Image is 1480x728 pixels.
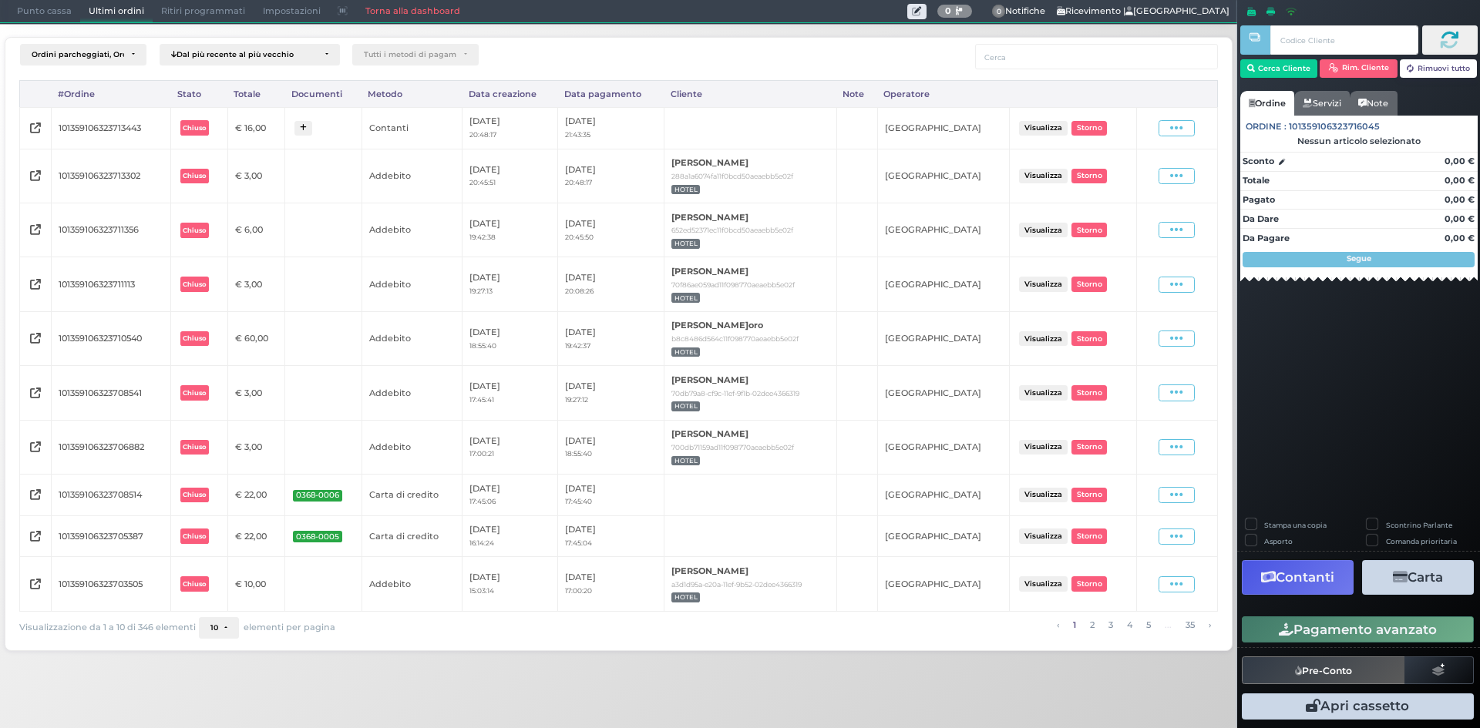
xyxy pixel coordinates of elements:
[1246,120,1287,133] span: Ordine :
[462,81,557,107] div: Data creazione
[1071,223,1107,237] button: Storno
[1085,617,1098,634] a: alla pagina 2
[877,203,1010,257] td: [GEOGRAPHIC_DATA]
[19,619,196,637] span: Visualizzazione da 1 a 10 di 346 elementi
[362,149,462,203] td: Addebito
[469,287,493,295] small: 19:27:13
[1019,223,1067,237] button: Visualizza
[877,557,1010,611] td: [GEOGRAPHIC_DATA]
[1243,155,1274,168] strong: Sconto
[671,239,700,249] span: HOTEL
[462,203,557,257] td: [DATE]
[51,557,170,611] td: 101359106323703505
[671,226,793,234] small: 652ed52371ec11f0bcd50aeaebb5e02f
[877,475,1010,516] td: [GEOGRAPHIC_DATA]
[877,107,1010,149] td: [GEOGRAPHIC_DATA]
[836,81,877,107] div: Note
[1104,617,1117,634] a: alla pagina 3
[1071,169,1107,183] button: Storno
[671,266,748,277] b: [PERSON_NAME]
[671,580,802,589] small: a3d1d95a-e20a-11ef-9b52-02dee4366319
[183,226,206,234] b: Chiuso
[975,44,1218,69] input: Cerca
[671,157,748,168] b: [PERSON_NAME]
[227,203,285,257] td: € 6,00
[1242,560,1354,595] button: Contanti
[877,515,1010,557] td: [GEOGRAPHIC_DATA]
[1445,233,1475,243] strong: 0,00 €
[1181,617,1199,634] a: alla pagina 35
[227,257,285,311] td: € 3,00
[362,515,462,557] td: Carta di credito
[671,293,700,303] span: HOTEL
[227,557,285,611] td: € 10,00
[557,420,664,474] td: [DATE]
[20,44,146,65] button: Ordini parcheggiati, Ordini aperti, Ordini chiusi
[362,557,462,611] td: Addebito
[1019,331,1067,346] button: Visualizza
[671,565,748,576] b: [PERSON_NAME]
[1386,520,1452,530] label: Scontrino Parlante
[1071,440,1107,455] button: Storno
[362,107,462,149] td: Contanti
[1052,617,1063,634] a: pagina precedente
[171,50,318,59] div: Dal più recente al più vecchio
[469,341,496,350] small: 18:55:40
[557,107,664,149] td: [DATE]
[469,178,496,186] small: 20:45:51
[565,538,592,547] small: 17:45:04
[469,449,494,458] small: 17:00:21
[462,420,557,474] td: [DATE]
[1204,617,1215,634] a: pagina successiva
[565,178,592,186] small: 20:48:17
[462,366,557,420] td: [DATE]
[51,366,170,420] td: 101359106323708541
[183,389,206,397] b: Chiuso
[557,366,664,420] td: [DATE]
[1243,233,1290,243] strong: Da Pagare
[51,203,170,257] td: 101359106323711356
[362,475,462,516] td: Carta di credito
[1071,488,1107,502] button: Storno
[80,1,153,22] span: Ultimi ordini
[1019,277,1067,291] button: Visualizza
[227,366,285,420] td: € 3,00
[51,149,170,203] td: 101359106323713302
[565,233,594,241] small: 20:45:50
[877,311,1010,365] td: [GEOGRAPHIC_DATA]
[1445,194,1475,205] strong: 0,00 €
[1445,156,1475,166] strong: 0,00 €
[1071,528,1107,543] button: Storno
[1445,213,1475,224] strong: 0,00 €
[557,311,664,365] td: [DATE]
[1270,25,1418,55] input: Codice Cliente
[362,203,462,257] td: Addebito
[671,212,748,223] b: [PERSON_NAME]
[469,497,496,505] small: 17:45:06
[462,257,557,311] td: [DATE]
[285,81,362,107] div: Documenti
[362,81,462,107] div: Metodo
[1264,520,1327,530] label: Stampa una copia
[557,515,664,557] td: [DATE]
[1320,59,1398,78] button: Rim. Cliente
[671,320,763,330] b: [PERSON_NAME]oro
[462,149,557,203] td: [DATE]
[183,532,206,540] b: Chiuso
[183,124,206,132] b: Chiuso
[557,81,664,107] div: Data pagamento
[671,334,799,343] small: b8c8486d564c11f098770aeaebb5e02f
[227,107,285,149] td: € 16,00
[557,475,664,516] td: [DATE]
[51,515,170,557] td: 101359106323705387
[877,366,1010,420] td: [GEOGRAPHIC_DATA]
[1142,617,1155,634] a: alla pagina 5
[254,1,329,22] span: Impostazioni
[1122,617,1136,634] a: alla pagina 4
[565,497,592,505] small: 17:45:40
[227,311,285,365] td: € 60,00
[565,341,590,350] small: 19:42:37
[462,475,557,516] td: [DATE]
[51,311,170,365] td: 101359106323710540
[1445,175,1475,186] strong: 0,00 €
